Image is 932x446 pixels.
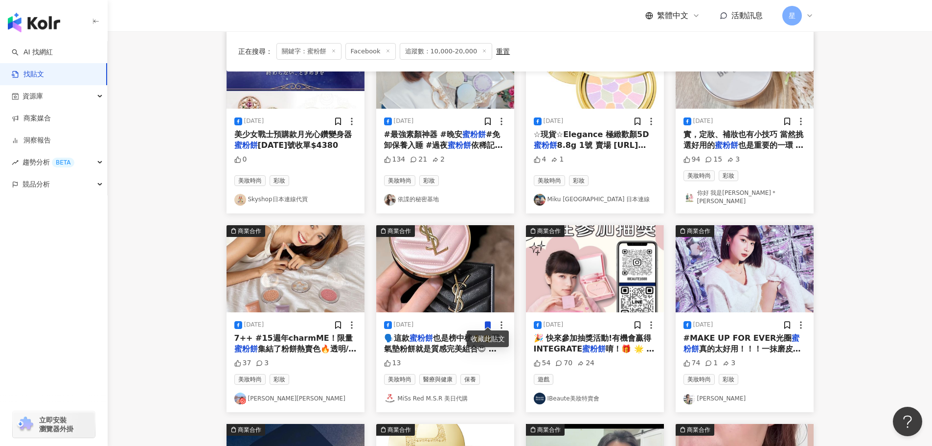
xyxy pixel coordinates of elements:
span: Facebook [345,43,396,60]
mark: 蜜粉餅 [409,333,433,343]
img: KOL Avatar [234,194,246,206]
span: 趨勢分析 [23,151,74,173]
a: KOL AvatarMiku [GEOGRAPHIC_DATA] 日本連線 [534,194,656,206]
span: #最強素顏神器 #晚安 [384,130,462,139]
span: 彩妝 [719,374,738,385]
div: 2 [432,155,445,164]
img: post-image [376,225,514,312]
span: 也是榜中榜👏👏跟氣墊粉餅就是質感完美組合😍 📝商品👉YSL恆久完美持久柔霧 [384,333,500,365]
span: 美妝時尚 [234,374,266,385]
a: searchAI 找網紅 [12,47,53,57]
span: rise [12,159,19,166]
img: KOL Avatar [534,194,546,206]
span: 也是重要的一環 來推薦，我的定妝 [683,141,804,161]
div: [DATE] [244,117,264,125]
div: [DATE] [544,321,564,329]
span: #免卸保養入睡 #過夜 [384,130,500,150]
div: 13 [384,358,401,368]
div: 54 [534,358,551,368]
a: KOL Avatar[PERSON_NAME][PERSON_NAME] [234,393,357,404]
img: KOL Avatar [234,393,246,404]
mark: 蜜粉餅 [534,141,557,150]
div: 商業合作 [238,425,261,435]
div: 4 [534,155,546,164]
span: 8.8g 1號 賣場 [URL][DOMAIN_NAME] 純手工訂製細緻的奢華蜜粉，演繹出絲綢般的高質感肌膚與頂級透亮感，打造絲質柔滑和完美無瑕的晶瑩剔透的妝容 微霧高雅妝感 [534,141,651,205]
a: KOL AvatarSkyshop日本連線代買 [234,194,357,206]
span: 保養 [460,374,480,385]
div: 3 [727,155,740,164]
span: 彩妝 [270,175,289,186]
div: 37 [234,358,251,368]
a: KOL Avatar依諜的秘密基地 [384,194,506,206]
span: 追蹤數：10,000-20,000 [400,43,493,60]
mark: 蜜粉餅 [234,141,258,150]
mark: 蜜粉餅 [448,141,471,150]
img: chrome extension [16,417,35,432]
div: 0 [234,155,247,164]
span: 彩妝 [719,170,738,181]
mark: 蜜粉餅 [234,344,258,353]
div: 24 [577,358,594,368]
img: logo [8,13,60,32]
span: #MAKE UP FOR EVER光圈 [683,333,792,343]
span: 美妝時尚 [234,175,266,186]
span: 彩妝 [270,374,289,385]
span: 遊戲 [534,374,553,385]
div: 收藏此貼文 [467,330,509,347]
div: 商業合作 [387,425,411,435]
div: [DATE] [544,117,564,125]
img: KOL Avatar [384,194,396,206]
a: chrome extension立即安裝 瀏覽器外掛 [13,411,95,438]
span: 美妝時尚 [683,374,715,385]
div: 商業合作 [537,226,561,236]
div: 74 [683,358,701,368]
a: KOL AvatarMiSs Red M.S.R 美日代購 [384,393,506,404]
img: KOL Avatar [683,191,695,203]
span: 醫療與健康 [419,374,456,385]
div: 商業合作 [537,425,561,435]
div: 15 [705,155,722,164]
div: 3 [256,358,269,368]
span: 美妝時尚 [384,374,415,385]
button: 商業合作 [676,225,814,312]
span: 真的太好用！！！一抹磨皮柔焦 [683,344,801,364]
div: 商業合作 [687,226,710,236]
a: KOL Avatar[PERSON_NAME] [683,393,806,404]
span: 實，定妝、補妝也有小技巧 當然挑選好用的 [683,130,804,150]
mark: 蜜粉餅 [462,130,486,139]
span: 繁體中文 [657,10,688,21]
div: 商業合作 [687,425,710,435]
div: 1 [551,155,564,164]
div: 1 [705,358,718,368]
span: 正在搜尋 ： [238,47,273,55]
div: [DATE] [394,321,414,329]
div: [DATE] [693,117,713,125]
span: 彩妝 [569,175,589,186]
div: 3 [723,358,735,368]
img: post-image [227,225,364,312]
mark: 蜜粉餅 [683,333,800,353]
span: 集結了粉餅熱賣色🔥透明/嫩紫/ [234,344,357,364]
a: 找貼文 [12,70,44,79]
span: 美妝時尚 [534,175,565,186]
img: KOL Avatar [683,393,695,404]
div: BETA [52,158,74,167]
span: [DATE]號收單$4380 [258,141,339,150]
img: post-image [526,225,664,312]
div: [DATE] [244,321,264,329]
div: 94 [683,155,701,164]
span: 競品分析 [23,173,50,195]
span: 美妝時尚 [384,175,415,186]
div: 商業合作 [387,226,411,236]
img: KOL Avatar [384,393,396,404]
img: KOL Avatar [534,393,546,404]
span: 資源庫 [23,85,43,107]
a: KOL AvatarIBeaute美妝特賣會 [534,393,656,404]
a: 洞察報告 [12,136,51,145]
div: [DATE] [693,321,713,329]
img: post-image [676,225,814,312]
div: 70 [555,358,572,368]
div: 21 [410,155,427,164]
button: 商業合作 [376,225,514,312]
span: 立即安裝 瀏覽器外掛 [39,416,73,433]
